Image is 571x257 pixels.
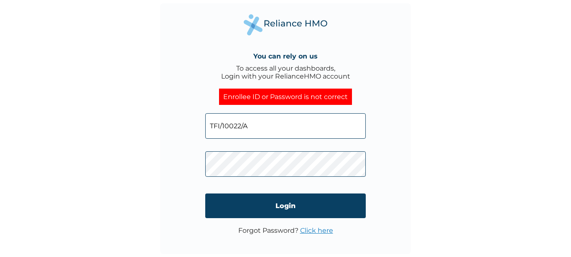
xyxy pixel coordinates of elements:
a: Click here [300,226,333,234]
input: Login [205,193,366,218]
img: Reliance Health's Logo [244,14,327,36]
div: To access all your dashboards, Login with your RelianceHMO account [221,64,350,80]
div: Enrollee ID or Password is not correct [219,89,352,105]
p: Forgot Password? [238,226,333,234]
input: Email address or HMO ID [205,113,366,139]
h4: You can rely on us [253,52,318,60]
